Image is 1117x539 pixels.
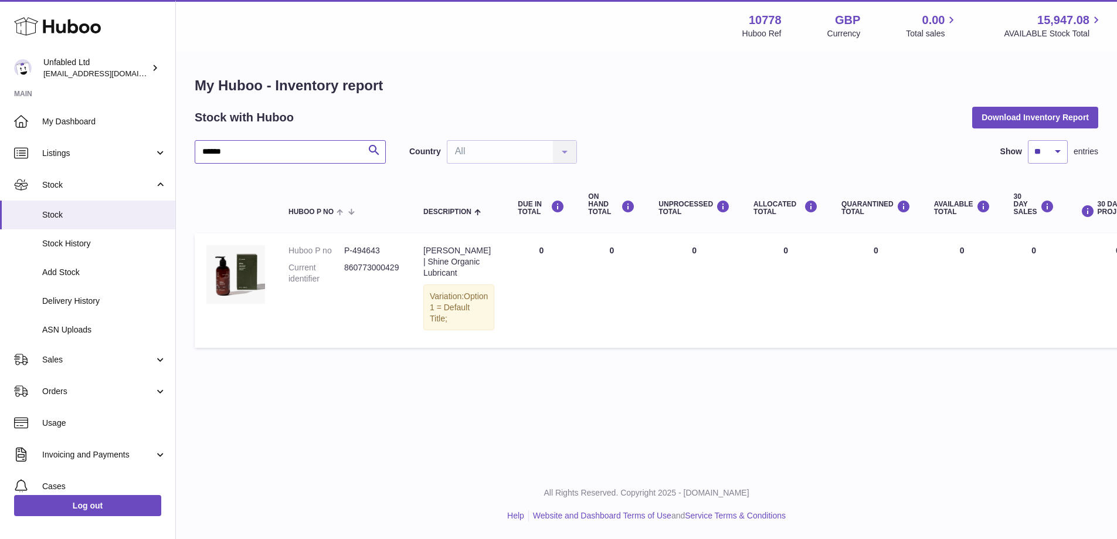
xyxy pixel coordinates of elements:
[42,386,154,397] span: Orders
[288,245,344,256] dt: Huboo P no
[506,233,576,348] td: 0
[344,262,400,284] dd: 860773000429
[753,200,818,216] div: ALLOCATED Total
[1037,12,1089,28] span: 15,947.08
[647,233,742,348] td: 0
[922,233,1002,348] td: 0
[742,233,830,348] td: 0
[288,208,334,216] span: Huboo P no
[576,233,647,348] td: 0
[507,511,524,520] a: Help
[1004,12,1103,39] a: 15,947.08 AVAILABLE Stock Total
[423,245,494,279] div: [PERSON_NAME] | Shine Organic Lubricant
[529,510,786,521] li: and
[1014,193,1054,216] div: 30 DAY SALES
[42,148,154,159] span: Listings
[749,12,782,28] strong: 10778
[42,324,167,335] span: ASN Uploads
[906,28,958,39] span: Total sales
[934,200,990,216] div: AVAILABLE Total
[42,116,167,127] span: My Dashboard
[533,511,671,520] a: Website and Dashboard Terms of Use
[42,296,167,307] span: Delivery History
[42,209,167,221] span: Stock
[835,12,860,28] strong: GBP
[972,107,1098,128] button: Download Inventory Report
[827,28,861,39] div: Currency
[1074,146,1098,157] span: entries
[185,487,1108,499] p: All Rights Reserved. Copyright 2025 - [DOMAIN_NAME]
[43,69,172,78] span: [EMAIL_ADDRESS][DOMAIN_NAME]
[42,267,167,278] span: Add Stock
[42,238,167,249] span: Stock History
[430,291,488,323] span: Option 1 = Default Title;
[42,354,154,365] span: Sales
[922,12,945,28] span: 0.00
[685,511,786,520] a: Service Terms & Conditions
[1000,146,1022,157] label: Show
[206,245,265,304] img: product image
[195,76,1098,95] h1: My Huboo - Inventory report
[518,200,565,216] div: DUE IN TOTAL
[409,146,441,157] label: Country
[14,495,161,516] a: Log out
[42,179,154,191] span: Stock
[14,59,32,77] img: orders@unfabled.co
[195,110,294,126] h2: Stock with Huboo
[1002,233,1066,348] td: 0
[344,245,400,256] dd: P-494643
[841,200,911,216] div: QUARANTINED Total
[42,418,167,429] span: Usage
[588,193,635,216] div: ON HAND Total
[742,28,782,39] div: Huboo Ref
[658,200,730,216] div: UNPROCESSED Total
[42,449,154,460] span: Invoicing and Payments
[874,246,878,255] span: 0
[423,284,494,331] div: Variation:
[288,262,344,284] dt: Current identifier
[423,208,471,216] span: Description
[906,12,958,39] a: 0.00 Total sales
[1004,28,1103,39] span: AVAILABLE Stock Total
[42,481,167,492] span: Cases
[43,57,149,79] div: Unfabled Ltd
